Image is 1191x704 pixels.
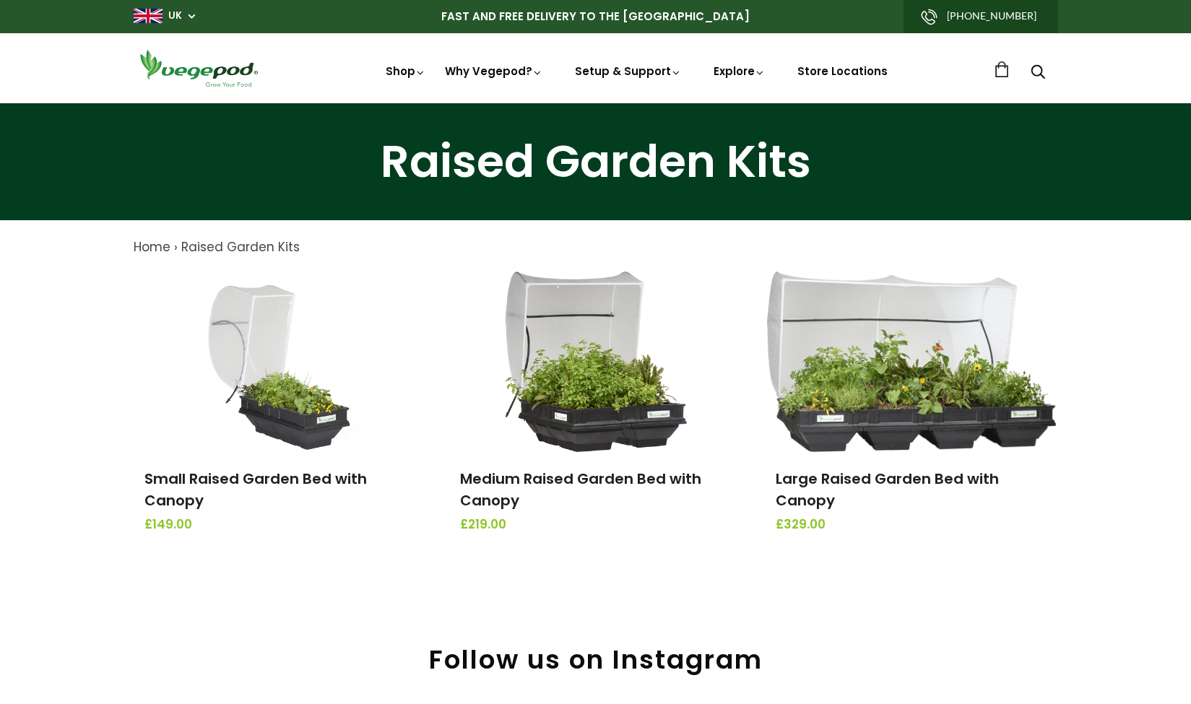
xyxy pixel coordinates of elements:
img: Vegepod [134,48,264,89]
a: Shop [386,64,426,79]
a: Store Locations [797,64,888,79]
a: Large Raised Garden Bed with Canopy [776,469,999,510]
span: £219.00 [460,516,731,534]
h1: Raised Garden Kits [18,139,1173,184]
img: Medium Raised Garden Bed with Canopy [504,271,688,452]
nav: breadcrumbs [134,238,1058,257]
a: Why Vegepod? [445,64,543,79]
a: Home [134,238,170,256]
span: › [174,238,178,256]
a: Explore [714,64,766,79]
a: Search [1031,66,1045,81]
img: gb_large.png [134,9,163,23]
span: £329.00 [776,516,1047,534]
h2: Follow us on Instagram [134,644,1058,675]
a: Setup & Support [575,64,682,79]
img: Large Raised Garden Bed with Canopy [767,271,1056,452]
a: Medium Raised Garden Bed with Canopy [460,469,701,510]
a: UK [168,9,182,23]
span: £149.00 [144,516,415,534]
img: Small Raised Garden Bed with Canopy [194,271,365,452]
a: Raised Garden Kits [181,238,300,256]
a: Small Raised Garden Bed with Canopy [144,469,367,510]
